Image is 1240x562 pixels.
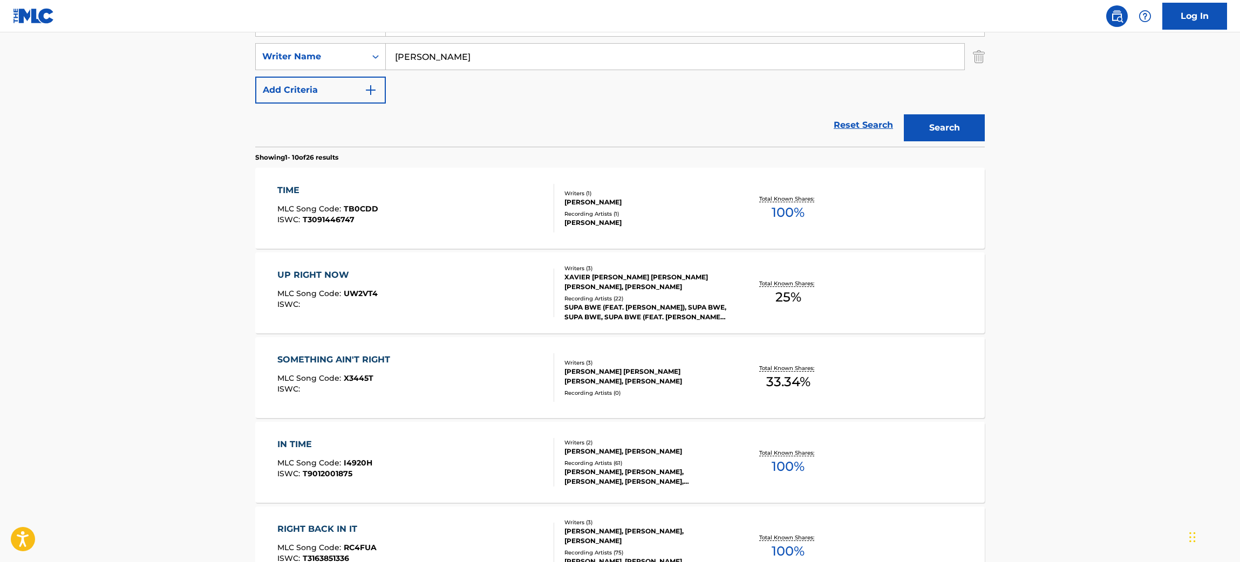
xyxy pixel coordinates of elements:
span: X3445T [344,373,373,383]
div: XAVIER [PERSON_NAME] [PERSON_NAME] [PERSON_NAME], [PERSON_NAME] [564,272,727,292]
p: Total Known Shares: [759,279,817,287]
p: Total Known Shares: [759,364,817,372]
span: 100 % [772,457,805,476]
div: Recording Artists ( 22 ) [564,294,727,303]
a: UP RIGHT NOWMLC Song Code:UW2VT4ISWC:Writers (3)XAVIER [PERSON_NAME] [PERSON_NAME] [PERSON_NAME],... [255,252,985,333]
span: UW2VT4 [344,289,378,298]
span: MLC Song Code : [277,289,344,298]
p: Total Known Shares: [759,449,817,457]
span: TB0CDD [344,204,378,214]
div: TIME [277,184,378,197]
div: IN TIME [277,438,372,451]
div: Writer Name [262,50,359,63]
div: Writers ( 1 ) [564,189,727,197]
div: Writers ( 3 ) [564,264,727,272]
div: Recording Artists ( 0 ) [564,389,727,397]
button: Add Criteria [255,77,386,104]
a: SOMETHING AIN'T RIGHTMLC Song Code:X3445TISWC:Writers (3)[PERSON_NAME] [PERSON_NAME] [PERSON_NAME... [255,337,985,418]
div: SUPA BWE (FEAT. [PERSON_NAME]), SUPA BWE, SUPA BWE, SUPA BWE (FEAT. [PERSON_NAME]), SUPA BWE [564,303,727,322]
a: TIMEMLC Song Code:TB0CDDISWC:T3091446747Writers (1)[PERSON_NAME]Recording Artists (1)[PERSON_NAME... [255,168,985,249]
p: Showing 1 - 10 of 26 results [255,153,338,162]
div: [PERSON_NAME] [PERSON_NAME] [PERSON_NAME], [PERSON_NAME] [564,367,727,386]
div: RIGHT BACK IN IT [277,523,377,536]
img: search [1110,10,1123,23]
span: MLC Song Code : [277,204,344,214]
a: Log In [1162,3,1227,30]
div: [PERSON_NAME], [PERSON_NAME], [PERSON_NAME], [PERSON_NAME], [PERSON_NAME] [564,467,727,486]
div: [PERSON_NAME], [PERSON_NAME] [564,447,727,456]
span: T3091446747 [303,215,355,224]
div: [PERSON_NAME], [PERSON_NAME], [PERSON_NAME] [564,526,727,546]
img: Delete Criterion [973,43,985,70]
span: MLC Song Code : [277,373,344,383]
span: T9012001875 [303,469,352,478]
span: ISWC : [277,215,303,224]
div: Recording Artists ( 75 ) [564,549,727,557]
div: SOMETHING AIN'T RIGHT [277,353,396,366]
span: 25 % [775,287,801,307]
span: ISWC : [277,384,303,394]
span: I4920H [344,458,372,468]
img: MLC Logo [13,8,54,24]
div: Drag [1189,521,1196,553]
iframe: Chat Widget [1186,510,1240,562]
div: Writers ( 3 ) [564,359,727,367]
img: 9d2ae6d4665cec9f34b9.svg [364,84,377,97]
a: IN TIMEMLC Song Code:I4920HISWC:T9012001875Writers (2)[PERSON_NAME], [PERSON_NAME]Recording Artis... [255,422,985,503]
div: Writers ( 2 ) [564,438,727,447]
p: Total Known Shares: [759,533,817,542]
p: Total Known Shares: [759,195,817,203]
div: UP RIGHT NOW [277,269,378,282]
div: [PERSON_NAME] [564,197,727,207]
form: Search Form [255,10,985,147]
span: RC4FUA [344,543,377,552]
div: Writers ( 3 ) [564,518,727,526]
a: Public Search [1106,5,1128,27]
span: MLC Song Code : [277,458,344,468]
span: 100 % [772,542,805,561]
img: help [1139,10,1152,23]
div: Help [1134,5,1156,27]
span: ISWC : [277,469,303,478]
div: Recording Artists ( 1 ) [564,210,727,218]
a: Reset Search [828,113,898,137]
button: Search [904,114,985,141]
div: Recording Artists ( 61 ) [564,459,727,467]
span: 100 % [772,203,805,222]
span: ISWC : [277,299,303,309]
span: 33.34 % [766,372,810,392]
span: MLC Song Code : [277,543,344,552]
div: [PERSON_NAME] [564,218,727,228]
